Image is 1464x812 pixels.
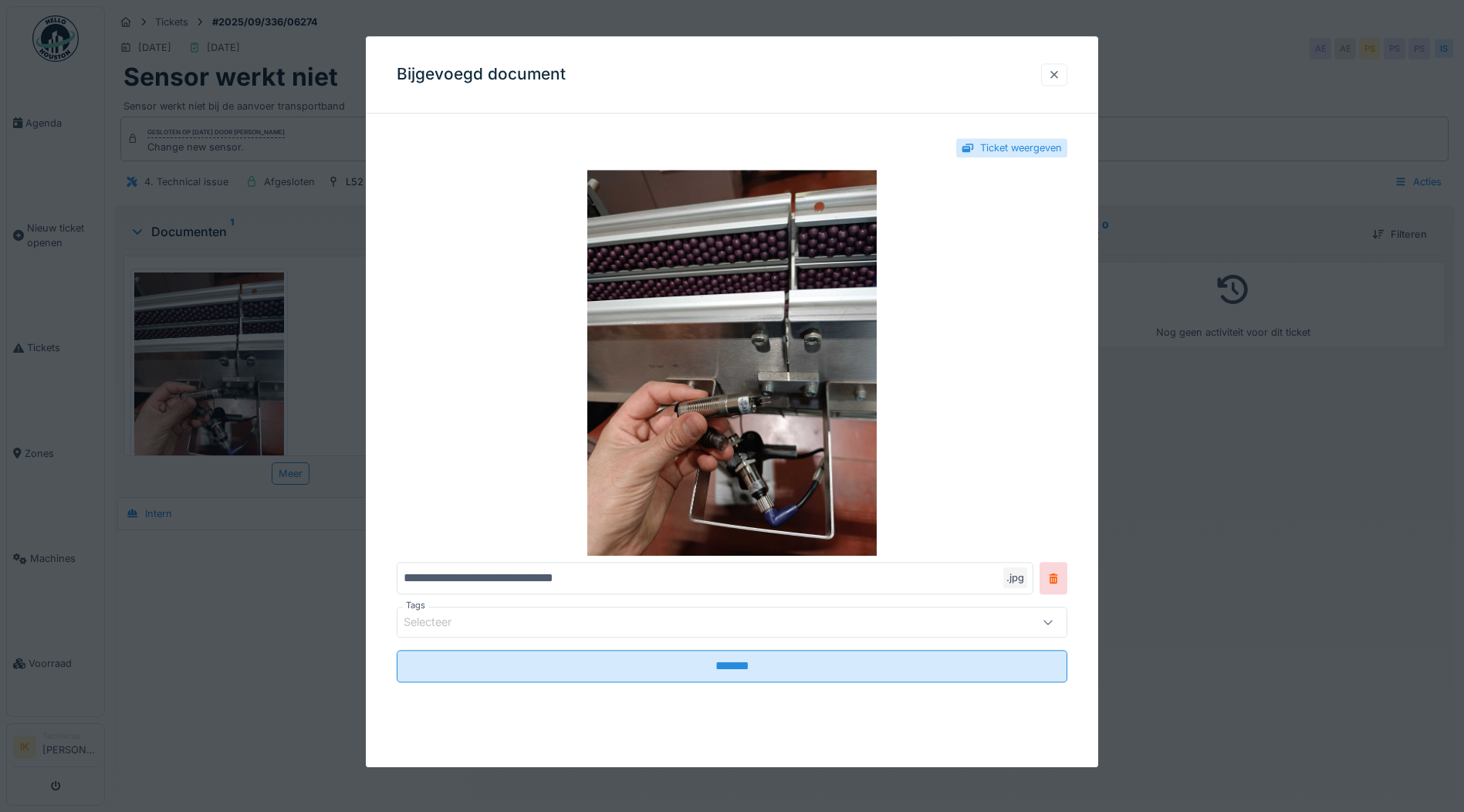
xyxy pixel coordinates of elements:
[980,140,1062,155] div: Ticket weergeven
[397,65,566,84] h3: Bijgevoegd document
[403,600,428,613] label: Tags
[404,614,473,631] div: Selecteer
[1003,568,1027,589] div: .jpg
[397,171,1067,557] img: ea0158a6-b736-4629-b1e7-59f7bfbe84b5-17575246428056309737403401464600.jpg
